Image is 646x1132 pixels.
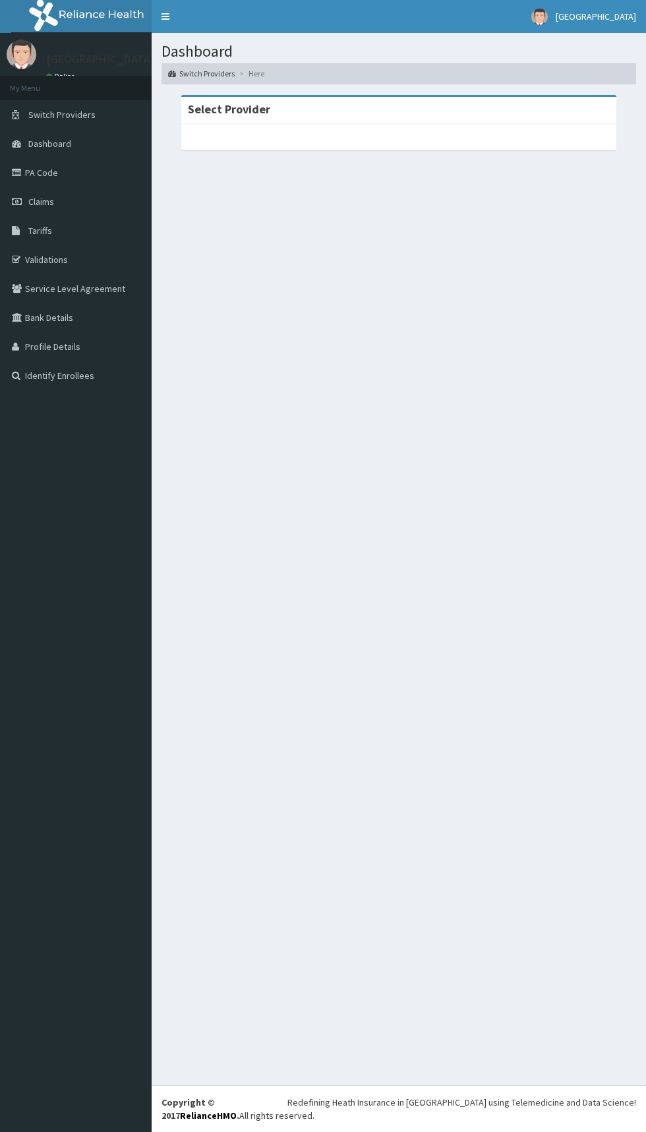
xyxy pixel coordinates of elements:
[46,72,78,81] a: Online
[531,9,548,25] img: User Image
[28,196,54,208] span: Claims
[28,138,71,150] span: Dashboard
[161,43,636,60] h1: Dashboard
[168,68,235,79] a: Switch Providers
[7,40,36,69] img: User Image
[236,68,264,79] li: Here
[188,101,270,117] strong: Select Provider
[161,1096,239,1121] strong: Copyright © 2017 .
[46,53,155,65] p: [GEOGRAPHIC_DATA]
[180,1110,237,1121] a: RelianceHMO
[28,109,96,121] span: Switch Providers
[556,11,636,22] span: [GEOGRAPHIC_DATA]
[28,225,52,237] span: Tariffs
[287,1096,636,1109] div: Redefining Heath Insurance in [GEOGRAPHIC_DATA] using Telemedicine and Data Science!
[152,1085,646,1132] footer: All rights reserved.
